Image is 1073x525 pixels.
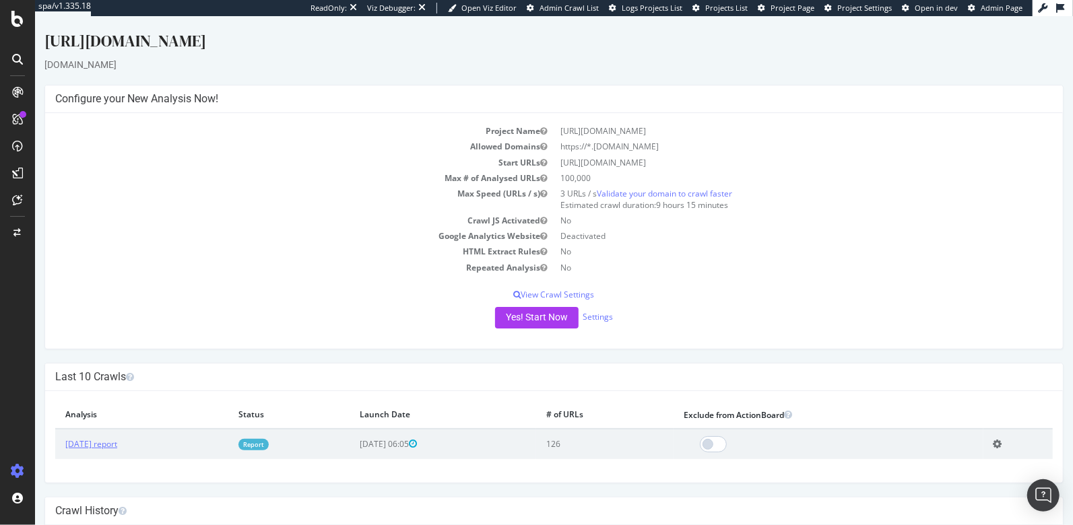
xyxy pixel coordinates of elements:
[519,228,1018,243] td: No
[501,413,639,443] td: 126
[981,3,1022,13] span: Admin Page
[448,3,517,13] a: Open Viz Editor
[501,385,639,413] th: # of URLs
[20,488,1018,501] h4: Crawl History
[562,172,698,183] a: Validate your domain to crawl faster
[527,3,599,13] a: Admin Crawl List
[705,3,748,13] span: Projects List
[824,3,892,13] a: Project Settings
[20,197,519,212] td: Crawl JS Activated
[315,385,501,413] th: Launch Date
[461,3,517,13] span: Open Viz Editor
[837,3,892,13] span: Project Settings
[20,139,519,154] td: Start URLs
[519,197,1018,212] td: No
[20,107,519,123] td: Project Name
[609,3,682,13] a: Logs Projects List
[622,183,694,195] span: 9 hours 15 minutes
[902,3,958,13] a: Open in dev
[519,139,1018,154] td: [URL][DOMAIN_NAME]
[622,3,682,13] span: Logs Projects List
[460,291,544,312] button: Yes! Start Now
[325,422,383,433] span: [DATE] 06:05
[540,3,599,13] span: Admin Crawl List
[692,3,748,13] a: Projects List
[20,154,519,170] td: Max # of Analysed URLs
[771,3,814,13] span: Project Page
[519,154,1018,170] td: 100,000
[193,385,315,413] th: Status
[1027,479,1060,512] div: Open Intercom Messenger
[519,212,1018,228] td: Deactivated
[20,76,1018,90] h4: Configure your New Analysis Now!
[30,422,82,433] a: [DATE] report
[20,212,519,228] td: Google Analytics Website
[519,107,1018,123] td: [URL][DOMAIN_NAME]
[968,3,1022,13] a: Admin Page
[20,273,1018,284] p: View Crawl Settings
[20,123,519,138] td: Allowed Domains
[548,295,578,306] a: Settings
[9,13,1029,42] div: [URL][DOMAIN_NAME]
[20,354,1018,367] h4: Last 10 Crawls
[367,3,416,13] div: Viz Debugger:
[915,3,958,13] span: Open in dev
[311,3,347,13] div: ReadOnly:
[519,170,1018,197] td: 3 URLs / s Estimated crawl duration:
[20,385,193,413] th: Analysis
[9,42,1029,55] div: [DOMAIN_NAME]
[639,385,948,413] th: Exclude from ActionBoard
[20,244,519,259] td: Repeated Analysis
[519,123,1018,138] td: https://*.[DOMAIN_NAME]
[20,170,519,197] td: Max Speed (URLs / s)
[519,244,1018,259] td: No
[758,3,814,13] a: Project Page
[20,228,519,243] td: HTML Extract Rules
[203,423,234,434] a: Report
